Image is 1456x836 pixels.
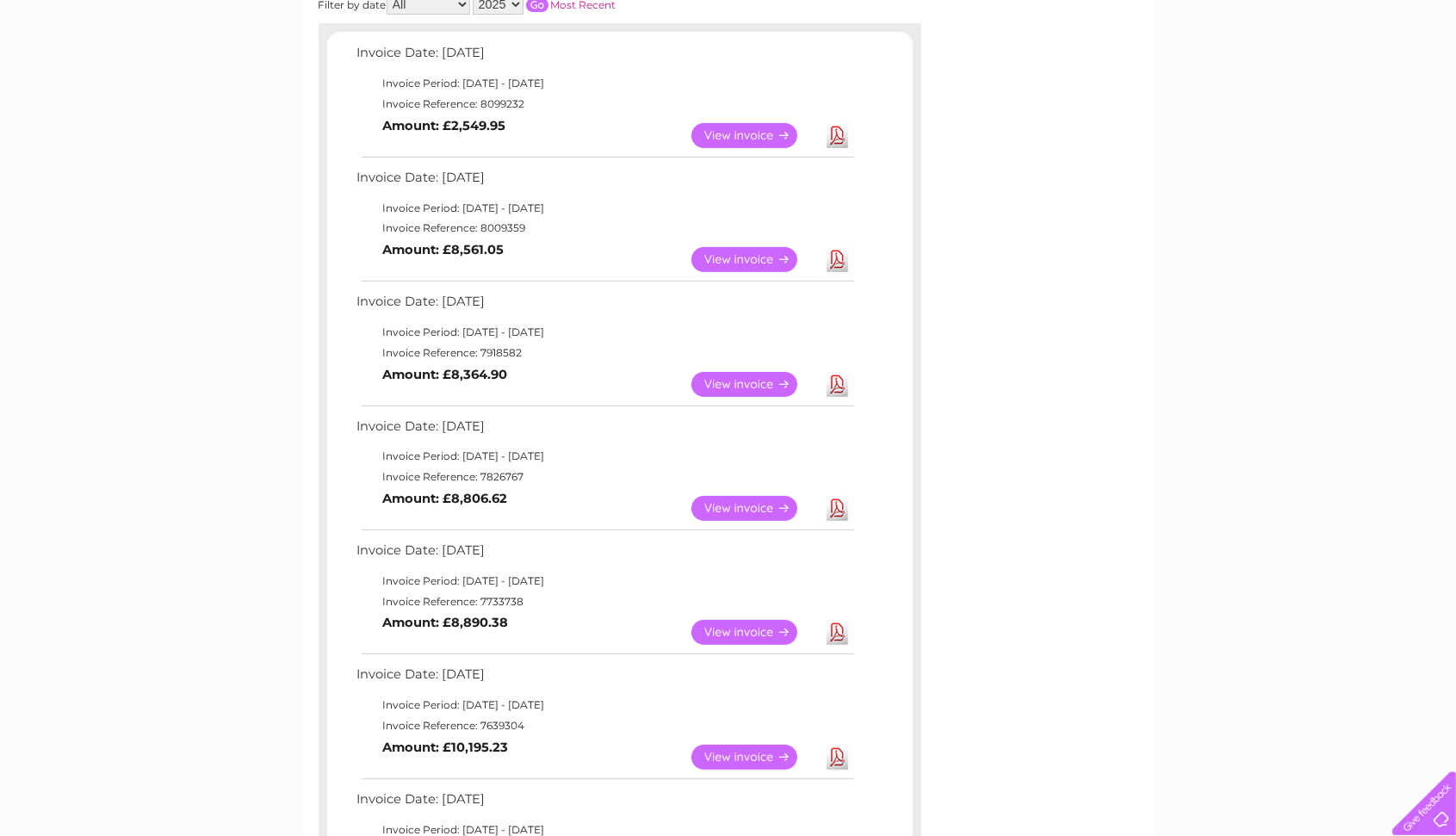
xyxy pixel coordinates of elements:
[51,45,139,97] img: logo.png
[353,343,857,363] td: Invoice Reference: 7918582
[383,491,508,506] b: Amount: £8,806.62
[827,496,848,521] a: Download
[383,615,509,630] b: Amount: £8,890.38
[827,745,848,770] a: Download
[691,247,818,272] a: View
[691,372,818,397] a: View
[691,620,818,645] a: View
[691,123,818,148] a: View
[827,123,848,148] a: Download
[353,539,857,571] td: Invoice Date: [DATE]
[353,41,857,73] td: Invoice Date: [DATE]
[383,740,509,755] b: Amount: £10,195.23
[1196,73,1234,86] a: Energy
[1399,73,1440,86] a: Log out
[383,367,508,382] b: Amount: £8,364.90
[353,73,857,94] td: Invoice Period: [DATE] - [DATE]
[353,198,857,219] td: Invoice Period: [DATE] - [DATE]
[827,620,848,645] a: Download
[353,166,857,198] td: Invoice Date: [DATE]
[353,322,857,343] td: Invoice Period: [DATE] - [DATE]
[383,118,506,133] b: Amount: £2,549.95
[353,715,857,736] td: Invoice Reference: 7639304
[1131,9,1250,30] a: 0333 014 3131
[353,446,857,467] td: Invoice Period: [DATE] - [DATE]
[353,788,857,820] td: Invoice Date: [DATE]
[691,745,818,770] a: View
[353,663,857,695] td: Invoice Date: [DATE]
[1341,73,1384,86] a: Contact
[1244,73,1296,86] a: Telecoms
[353,571,857,591] td: Invoice Period: [DATE] - [DATE]
[353,467,857,487] td: Invoice Reference: 7826767
[353,415,857,447] td: Invoice Date: [DATE]
[827,247,848,272] a: Download
[353,290,857,322] td: Invoice Date: [DATE]
[322,9,1136,84] div: Clear Business is a trading name of Verastar Limited (registered in [GEOGRAPHIC_DATA] No. 3667643...
[383,242,505,257] b: Amount: £8,561.05
[353,218,857,238] td: Invoice Reference: 8009359
[353,695,857,715] td: Invoice Period: [DATE] - [DATE]
[1153,73,1186,86] a: Water
[353,94,857,115] td: Invoice Reference: 8099232
[691,496,818,521] a: View
[827,372,848,397] a: Download
[353,591,857,612] td: Invoice Reference: 7733738
[1306,73,1331,86] a: Blog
